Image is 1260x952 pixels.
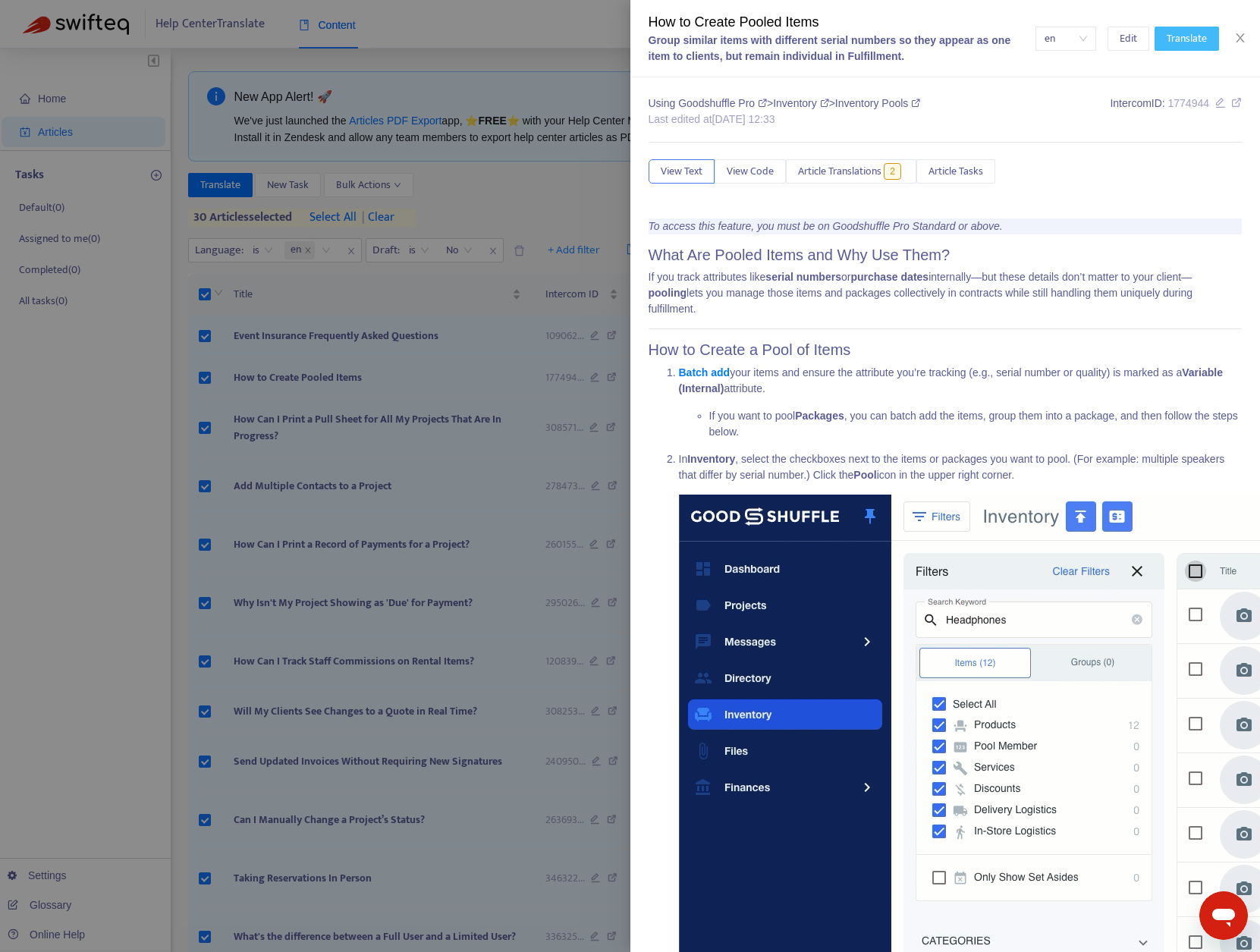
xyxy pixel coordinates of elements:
[795,410,844,422] b: Packages
[649,269,1243,317] p: If you track attributes like or internally—but these details don’t matter to your client— lets yo...
[1167,30,1207,47] span: Translate
[687,453,735,465] b: Inventory
[1199,891,1248,940] iframe: Button to launch messaging window
[850,271,929,283] b: purchase dates
[649,12,1035,33] div: How to Create Pooled Items
[916,159,995,184] button: Article Tasks
[649,246,1243,264] h2: What Are Pooled Items and Why Use Them?
[649,159,715,184] button: View Text
[773,97,835,109] span: Inventory >
[798,163,881,180] span: Article Translations
[786,159,916,184] button: Article Translations2
[679,366,1223,394] b: Variable (Internal)
[679,366,731,379] a: Batch add
[709,408,1243,440] p: If you want to pool , you can batch add the items, group them into a package, and then follow the...
[661,163,702,180] span: View Text
[1155,27,1219,51] button: Translate
[649,341,1243,359] h2: How to Create a Pool of Items
[649,33,1035,64] div: Group similar items with different serial numbers so they appear as one item to clients, but rema...
[1167,97,1209,109] span: 1774944
[1108,27,1149,51] button: Edit
[1110,96,1242,127] div: Intercom ID:
[1234,32,1246,44] span: close
[727,163,774,180] span: View Code
[679,365,1243,397] p: your items and ensure the attribute you’re tracking (e.g., serial number or quality) is marked as...
[1045,27,1087,50] span: en
[649,287,687,299] b: pooling
[1230,31,1251,46] button: Close
[715,159,786,184] button: View Code
[1120,30,1137,47] span: Edit
[929,163,983,180] span: Article Tasks
[853,469,876,481] b: Pool
[835,97,920,109] span: Inventory Pools
[679,451,1243,483] p: In , select the checkboxes next to the items or packages you want to pool. (For example: multiple...
[649,220,1003,232] i: To access this feature, you must be on Goodshuffle Pro Standard or above.
[649,97,774,109] span: Using Goodshuffle Pro >
[649,112,921,127] div: Last edited at [DATE] 12:33
[765,271,841,283] b: serial numbers
[884,163,901,180] span: 2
